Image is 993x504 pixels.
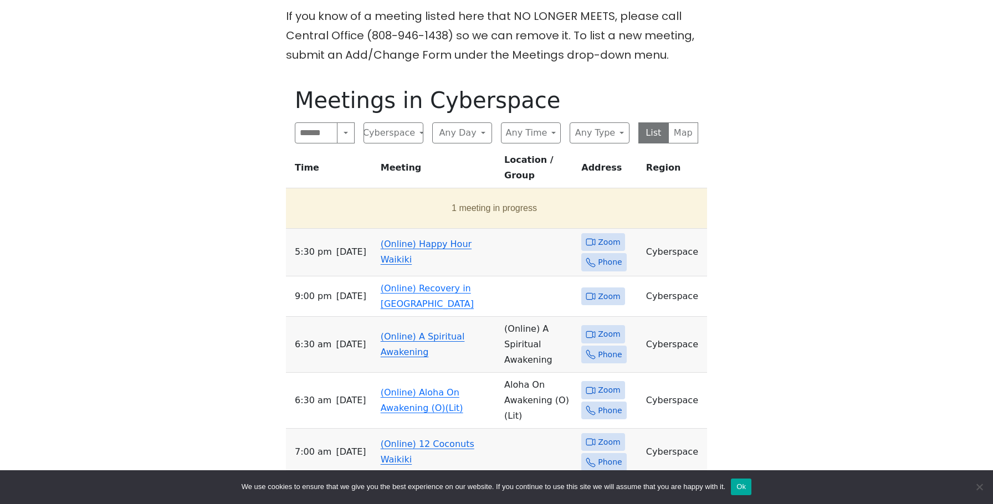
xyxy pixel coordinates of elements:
[598,290,620,304] span: Zoom
[598,235,620,249] span: Zoom
[598,327,620,341] span: Zoom
[598,435,620,449] span: Zoom
[598,383,620,397] span: Zoom
[336,337,366,352] span: [DATE]
[731,479,751,495] button: Ok
[432,122,492,143] button: Any Day
[642,276,707,317] td: Cyberspace
[295,122,337,143] input: Search
[381,331,465,357] a: (Online) A Spiritual Awakening
[500,373,577,429] td: Aloha On Awakening (O) (Lit)
[598,255,622,269] span: Phone
[577,152,642,188] th: Address
[642,373,707,429] td: Cyberspace
[598,348,622,362] span: Phone
[295,337,331,352] span: 6:30 AM
[286,7,707,65] p: If you know of a meeting listed here that NO LONGER MEETS, please call Central Office (808-946-14...
[500,152,577,188] th: Location / Group
[381,387,463,413] a: (Online) Aloha On Awakening (O)(Lit)
[642,229,707,276] td: Cyberspace
[336,289,366,304] span: [DATE]
[376,152,500,188] th: Meeting
[290,193,698,224] button: 1 meeting in progress
[336,244,366,260] span: [DATE]
[295,393,331,408] span: 6:30 AM
[337,122,355,143] button: Search
[598,404,622,418] span: Phone
[381,439,474,465] a: (Online) 12 Coconuts Waikiki
[642,152,707,188] th: Region
[642,429,707,476] td: Cyberspace
[295,444,331,460] span: 7:00 AM
[242,481,725,492] span: We use cookies to ensure that we give you the best experience on our website. If you continue to ...
[336,393,366,408] span: [DATE]
[381,283,474,309] a: (Online) Recovery in [GEOGRAPHIC_DATA]
[668,122,699,143] button: Map
[598,455,622,469] span: Phone
[642,317,707,373] td: Cyberspace
[295,87,698,114] h1: Meetings in Cyberspace
[974,481,985,492] span: No
[638,122,669,143] button: List
[501,122,561,143] button: Any Time
[286,152,376,188] th: Time
[381,239,472,265] a: (Online) Happy Hour Waikiki
[336,444,366,460] span: [DATE]
[500,317,577,373] td: (Online) A Spiritual Awakening
[295,289,332,304] span: 9:00 PM
[364,122,423,143] button: Cyberspace
[295,244,332,260] span: 5:30 PM
[570,122,629,143] button: Any Type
